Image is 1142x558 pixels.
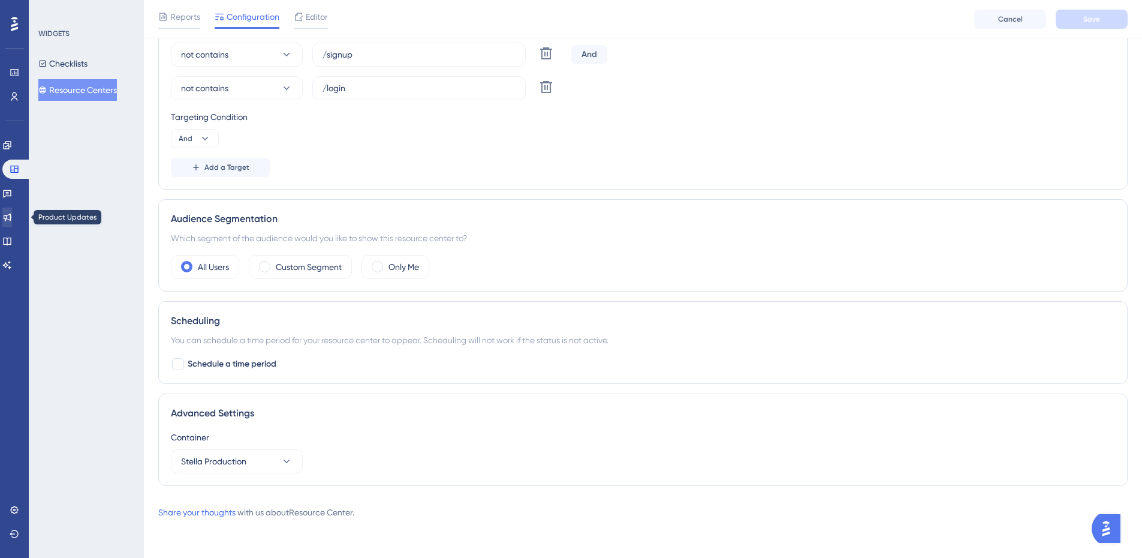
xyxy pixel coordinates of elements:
[158,508,236,517] a: Share your thoughts
[1092,511,1128,547] iframe: UserGuiding AI Assistant Launcher
[227,10,279,24] span: Configuration
[179,134,192,143] span: And
[171,212,1115,226] div: Audience Segmentation
[974,10,1046,29] button: Cancel
[171,314,1115,328] div: Scheduling
[306,10,328,24] span: Editor
[571,45,607,64] div: And
[204,163,249,172] span: Add a Target
[171,43,303,67] button: not contains
[38,79,117,101] button: Resource Centers
[170,10,200,24] span: Reports
[1056,10,1128,29] button: Save
[198,260,229,274] label: All Users
[188,357,276,371] span: Schedule a time period
[38,29,70,38] div: WIDGETS
[158,505,354,520] div: with us about Resource Center .
[171,110,1115,124] div: Targeting Condition
[38,53,88,74] button: Checklists
[171,333,1115,347] div: You can schedule a time period for your resource center to appear. Scheduling will not work if th...
[171,231,1115,245] div: Which segment of the audience would you like to show this resource center to?
[388,260,419,274] label: Only Me
[171,449,303,473] button: Stella Production
[181,81,228,95] span: not contains
[323,82,516,95] input: yourwebsite.com/path
[171,129,219,148] button: And
[181,47,228,62] span: not contains
[181,454,246,469] span: Stella Production
[1083,14,1100,24] span: Save
[998,14,1023,24] span: Cancel
[171,76,303,100] button: not contains
[276,260,342,274] label: Custom Segment
[171,158,270,177] button: Add a Target
[323,48,516,61] input: yourwebsite.com/path
[171,406,1115,421] div: Advanced Settings
[171,430,1115,445] div: Container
